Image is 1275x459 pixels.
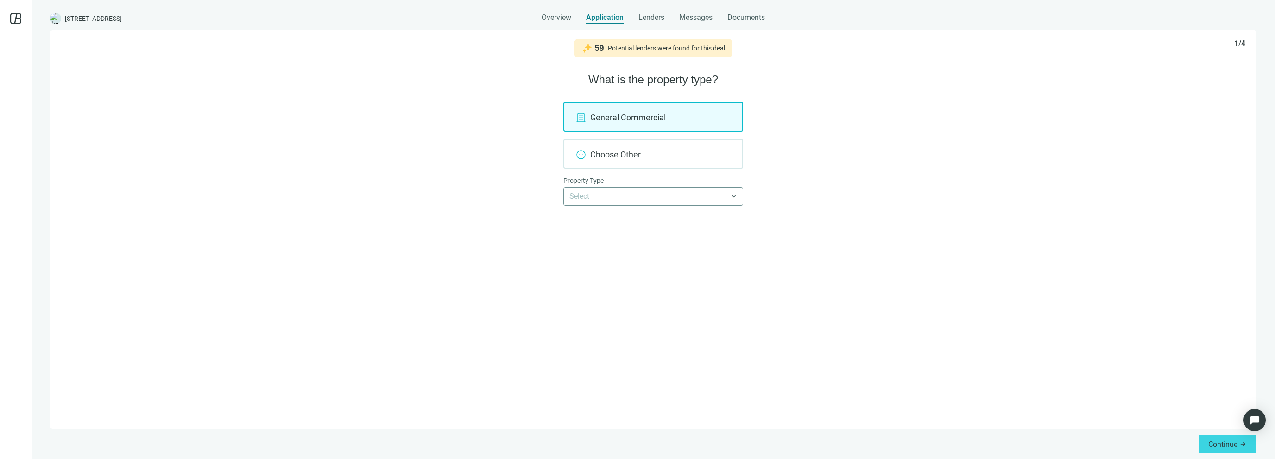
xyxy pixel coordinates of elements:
[1239,440,1247,448] span: arrow_forward
[586,13,624,22] span: Application
[638,13,664,22] span: Lenders
[1243,409,1266,431] div: Open Intercom Messenger
[1208,440,1237,449] span: Continue
[563,102,743,132] div: General Commercial
[594,43,604,54] span: 59
[727,13,765,22] span: Documents
[61,72,1245,87] h2: What is the property type?
[608,44,725,52] div: Potential lenders were found for this deal
[679,13,713,22] span: Messages
[1199,435,1256,453] button: Continuearrow_forward
[1234,39,1245,48] span: 1/4
[563,177,604,184] span: Property Type
[50,13,61,24] img: deal-logo
[542,13,571,22] span: Overview
[65,14,122,23] span: [STREET_ADDRESS]
[563,139,743,169] div: Choose Other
